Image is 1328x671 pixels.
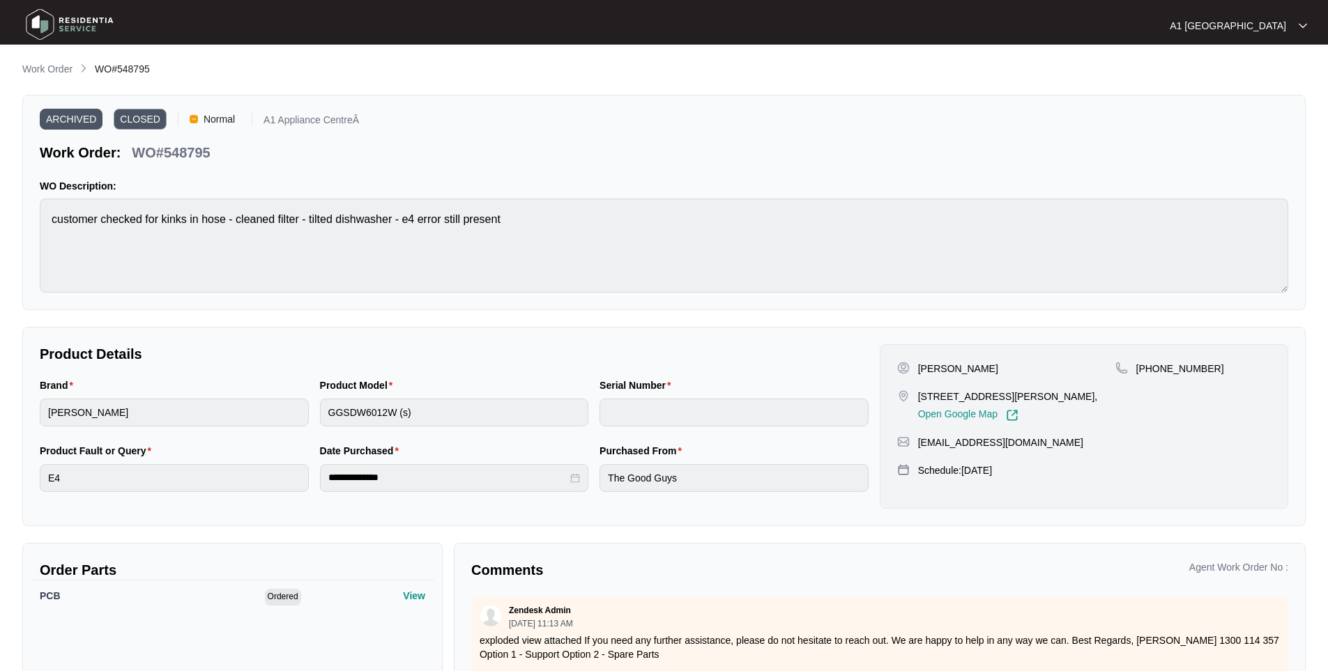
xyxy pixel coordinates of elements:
[600,378,676,392] label: Serial Number
[600,399,869,426] input: Serial Number
[328,470,568,485] input: Date Purchased
[897,362,910,374] img: user-pin
[320,399,589,426] input: Product Model
[40,344,869,364] p: Product Details
[918,463,992,477] p: Schedule: [DATE]
[320,378,399,392] label: Product Model
[509,619,573,628] p: [DATE] 11:13 AM
[22,62,72,76] p: Work Order
[40,590,61,601] span: PCB
[918,409,1018,422] a: Open Google Map
[320,444,404,458] label: Date Purchased
[918,435,1083,449] p: [EMAIL_ADDRESS][DOMAIN_NAME]
[403,589,425,603] p: View
[480,633,1280,661] p: exploded view attached If you need any further assistance, please do not hesitate to reach out. W...
[918,362,998,376] p: [PERSON_NAME]
[480,606,501,626] img: user.svg
[40,199,1288,293] textarea: customer checked for kinks in hose - cleaned filter - tilted dishwasher - e4 error still present
[1136,362,1224,376] p: [PHONE_NUMBER]
[1299,22,1307,29] img: dropdown arrow
[78,63,89,74] img: chevron-right
[198,109,241,130] span: Normal
[471,560,870,580] p: Comments
[190,115,198,123] img: Vercel Logo
[1115,362,1128,374] img: map-pin
[40,464,309,492] input: Product Fault or Query
[918,390,1098,403] p: [STREET_ADDRESS][PERSON_NAME],
[40,560,425,580] p: Order Parts
[1170,19,1286,33] p: A1 [GEOGRAPHIC_DATA]
[600,464,869,492] input: Purchased From
[114,109,167,130] span: CLOSED
[264,115,359,130] p: A1 Appliance CentreÂ
[897,435,910,448] img: map-pin
[40,399,309,426] input: Brand
[897,390,910,402] img: map-pin
[265,589,301,606] span: Ordered
[1006,409,1018,422] img: Link-External
[132,143,210,162] p: WO#548795
[21,3,119,45] img: residentia service logo
[40,143,121,162] p: Work Order:
[897,463,910,476] img: map-pin
[40,109,102,130] span: ARCHIVED
[20,62,75,77] a: Work Order
[40,179,1288,193] p: WO Description:
[1189,560,1288,574] p: Agent Work Order No :
[600,444,687,458] label: Purchased From
[40,378,79,392] label: Brand
[95,63,150,75] span: WO#548795
[509,605,571,616] p: Zendesk Admin
[40,444,157,458] label: Product Fault or Query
